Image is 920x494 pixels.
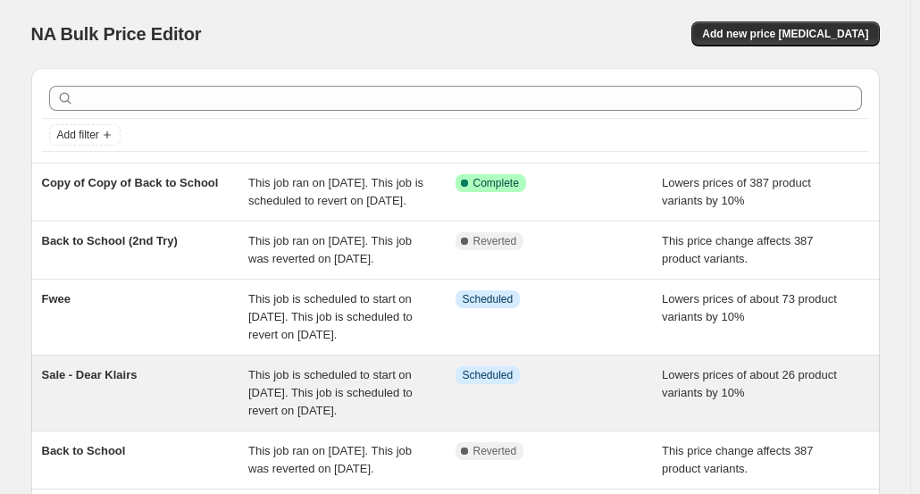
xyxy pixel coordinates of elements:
[49,124,121,146] button: Add filter
[42,176,219,189] span: Copy of Copy of Back to School
[42,292,71,306] span: Fwee
[473,176,519,190] span: Complete
[473,234,517,248] span: Reverted
[473,444,517,458] span: Reverted
[248,292,413,341] span: This job is scheduled to start on [DATE]. This job is scheduled to revert on [DATE].
[662,176,811,207] span: Lowers prices of 387 product variants by 10%
[662,234,814,265] span: This price change affects 387 product variants.
[42,234,178,247] span: Back to School (2nd Try)
[31,24,202,44] span: NA Bulk Price Editor
[463,292,514,306] span: Scheduled
[691,21,879,46] button: Add new price [MEDICAL_DATA]
[42,444,126,457] span: Back to School
[463,368,514,382] span: Scheduled
[57,128,99,142] span: Add filter
[248,176,423,207] span: This job ran on [DATE]. This job is scheduled to revert on [DATE].
[248,234,412,265] span: This job ran on [DATE]. This job was reverted on [DATE].
[42,368,138,381] span: Sale - Dear Klairs
[248,444,412,475] span: This job ran on [DATE]. This job was reverted on [DATE].
[662,292,837,323] span: Lowers prices of about 73 product variants by 10%
[662,444,814,475] span: This price change affects 387 product variants.
[702,27,868,41] span: Add new price [MEDICAL_DATA]
[662,368,837,399] span: Lowers prices of about 26 product variants by 10%
[248,368,413,417] span: This job is scheduled to start on [DATE]. This job is scheduled to revert on [DATE].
